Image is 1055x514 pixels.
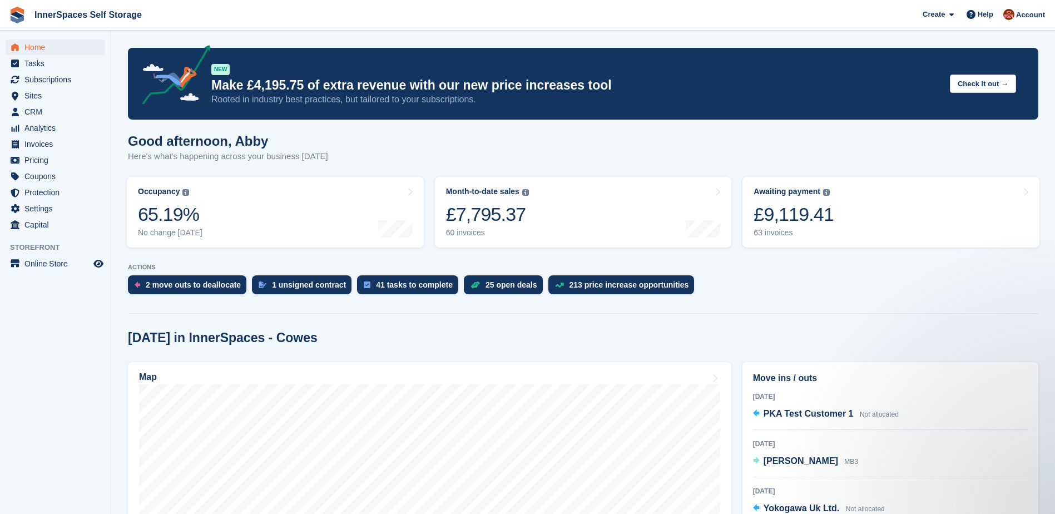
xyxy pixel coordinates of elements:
[6,169,105,184] a: menu
[6,217,105,233] a: menu
[950,75,1016,93] button: Check it out →
[272,280,346,289] div: 1 unsigned contract
[128,275,252,300] a: 2 move outs to deallocate
[24,88,91,103] span: Sites
[24,104,91,120] span: CRM
[24,256,91,271] span: Online Store
[30,6,146,24] a: InnerSpaces Self Storage
[754,187,820,196] div: Awaiting payment
[764,503,840,513] span: Yokogawa Uk Ltd.
[1016,9,1045,21] span: Account
[357,275,464,300] a: 41 tasks to complete
[24,136,91,152] span: Invoices
[376,280,453,289] div: 41 tasks to complete
[1003,9,1014,20] img: Abby Tilley
[138,228,202,238] div: No change [DATE]
[24,56,91,71] span: Tasks
[24,120,91,136] span: Analytics
[252,275,357,300] a: 1 unsigned contract
[753,392,1028,402] div: [DATE]
[6,152,105,168] a: menu
[978,9,993,20] span: Help
[6,39,105,55] a: menu
[6,256,105,271] a: menu
[128,150,328,163] p: Here's what's happening across your business [DATE]
[133,45,211,108] img: price-adjustments-announcement-icon-8257ccfd72463d97f412b2fc003d46551f7dbcb40ab6d574587a9cd5c0d94...
[24,201,91,216] span: Settings
[754,228,834,238] div: 63 invoices
[486,280,537,289] div: 25 open deals
[6,88,105,103] a: menu
[446,203,529,226] div: £7,795.37
[435,177,732,248] a: Month-to-date sales £7,795.37 60 invoices
[860,411,899,418] span: Not allocated
[139,372,157,382] h2: Map
[446,228,529,238] div: 60 invoices
[764,456,838,466] span: [PERSON_NAME]
[548,275,700,300] a: 213 price increase opportunities
[92,257,105,270] a: Preview store
[211,93,941,106] p: Rooted in industry best practices, but tailored to your subscriptions.
[259,281,266,288] img: contract_signature_icon-13c848040528278c33f63329250d36e43548de30e8caae1d1a13099fd9432cc5.svg
[6,120,105,136] a: menu
[753,439,1028,449] div: [DATE]
[753,372,1028,385] h2: Move ins / outs
[844,458,858,466] span: MB3
[24,152,91,168] span: Pricing
[753,454,858,469] a: [PERSON_NAME] MB3
[24,185,91,200] span: Protection
[364,281,370,288] img: task-75834270c22a3079a89374b754ae025e5fb1db73e45f91037f5363f120a921f8.svg
[24,217,91,233] span: Capital
[742,177,1039,248] a: Awaiting payment £9,119.41 63 invoices
[464,275,548,300] a: 25 open deals
[146,280,241,289] div: 2 move outs to deallocate
[846,505,885,513] span: Not allocated
[138,203,202,226] div: 65.19%
[470,281,480,289] img: deal-1b604bf984904fb50ccaf53a9ad4b4a5d6e5aea283cecdc64d6e3604feb123c2.svg
[24,169,91,184] span: Coupons
[6,185,105,200] a: menu
[823,189,830,196] img: icon-info-grey-7440780725fd019a000dd9b08b2336e03edf1995a4989e88bcd33f0948082b44.svg
[211,64,230,75] div: NEW
[764,409,854,418] span: PKA Test Customer 1
[753,486,1028,496] div: [DATE]
[10,242,111,253] span: Storefront
[522,189,529,196] img: icon-info-grey-7440780725fd019a000dd9b08b2336e03edf1995a4989e88bcd33f0948082b44.svg
[24,72,91,87] span: Subscriptions
[6,56,105,71] a: menu
[138,187,180,196] div: Occupancy
[6,201,105,216] a: menu
[211,77,941,93] p: Make £4,195.75 of extra revenue with our new price increases tool
[9,7,26,23] img: stora-icon-8386f47178a22dfd0bd8f6a31ec36ba5ce8667c1dd55bd0f319d3a0aa187defe.svg
[446,187,519,196] div: Month-to-date sales
[6,104,105,120] a: menu
[24,39,91,55] span: Home
[569,280,689,289] div: 213 price increase opportunities
[6,136,105,152] a: menu
[754,203,834,226] div: £9,119.41
[135,281,140,288] img: move_outs_to_deallocate_icon-f764333ba52eb49d3ac5e1228854f67142a1ed5810a6f6cc68b1a99e826820c5.svg
[128,264,1038,271] p: ACTIONS
[127,177,424,248] a: Occupancy 65.19% No change [DATE]
[555,283,564,288] img: price_increase_opportunities-93ffe204e8149a01c8c9dc8f82e8f89637d9d84a8eef4429ea346261dce0b2c0.svg
[128,330,318,345] h2: [DATE] in InnerSpaces - Cowes
[753,407,899,422] a: PKA Test Customer 1 Not allocated
[128,134,328,149] h1: Good afternoon, Abby
[182,189,189,196] img: icon-info-grey-7440780725fd019a000dd9b08b2336e03edf1995a4989e88bcd33f0948082b44.svg
[923,9,945,20] span: Create
[6,72,105,87] a: menu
